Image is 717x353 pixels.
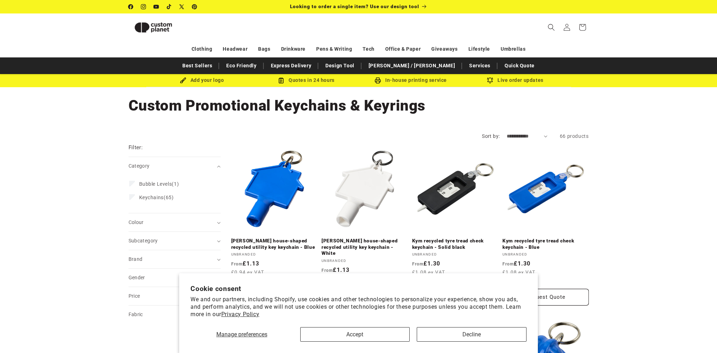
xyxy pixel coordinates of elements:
span: 66 products [560,133,589,139]
div: Add your logo [150,76,254,85]
span: Manage preferences [216,331,267,338]
a: Umbrellas [501,43,525,55]
h1: Custom Promotional Keychains & Keyrings [129,96,589,115]
a: [PERSON_NAME] house-shaped recycled utility key keychain - Blue [231,238,318,250]
span: Keychains [139,195,164,200]
summary: Subcategory (0 selected) [129,232,221,250]
a: Drinkware [281,43,306,55]
span: Colour [129,219,144,225]
iframe: Chat Widget [682,319,717,353]
a: Kym recycled tyre tread check keychain - Blue [502,238,589,250]
img: In-house printing [375,77,381,84]
h2: Filter: [129,144,143,152]
summary: Category (0 selected) [129,157,221,175]
h2: Cookie consent [190,285,527,293]
a: Office & Paper [385,43,421,55]
a: Clothing [192,43,212,55]
a: Custom Planet [126,13,202,41]
span: Subcategory [129,238,158,243]
summary: Price [129,287,221,305]
span: Fabric [129,312,143,317]
span: Price [129,293,140,299]
a: Pens & Writing [316,43,352,55]
p: We and our partners, including Shopify, use cookies and other technologies to personalize your ex... [190,296,527,318]
a: [PERSON_NAME] / [PERSON_NAME] [365,60,459,72]
button: Decline [417,327,527,342]
button: Accept [300,327,410,342]
button: Request Quote [502,289,589,306]
a: Giveaways [431,43,457,55]
a: Express Delivery [267,60,315,72]
a: Kym recycled tyre tread check keychain - Solid black [412,238,499,250]
a: Best Sellers [179,60,216,72]
div: Live order updates [463,76,568,85]
summary: Search [544,19,559,35]
a: Services [466,60,494,72]
summary: Gender (0 selected) [129,269,221,287]
a: Tech [363,43,374,55]
img: Custom Planet [129,16,178,39]
a: [PERSON_NAME] house-shaped recycled utility key keychain - White [321,238,408,257]
img: Order updates [487,77,493,84]
span: Looking to order a single item? Use our design tool [290,4,419,9]
a: Eco Friendly [223,60,260,72]
div: Quotes in 24 hours [254,76,359,85]
img: Order Updates Icon [278,77,284,84]
a: Design Tool [322,60,358,72]
a: Quick Quote [501,60,538,72]
summary: Brand (0 selected) [129,250,221,268]
span: Category [129,163,150,169]
summary: Colour (0 selected) [129,213,221,231]
summary: Fabric (0 selected) [129,306,221,324]
button: Manage preferences [190,327,293,342]
a: Bags [258,43,270,55]
img: Brush Icon [180,77,186,84]
span: Gender [129,275,145,280]
span: (1) [139,181,179,187]
span: Bubble Levels [139,181,172,187]
label: Sort by: [482,133,500,139]
span: (65) [139,194,174,201]
span: Brand [129,256,143,262]
a: Headwear [223,43,247,55]
a: Privacy Policy [221,311,259,318]
div: In-house printing service [359,76,463,85]
a: Lifestyle [468,43,490,55]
